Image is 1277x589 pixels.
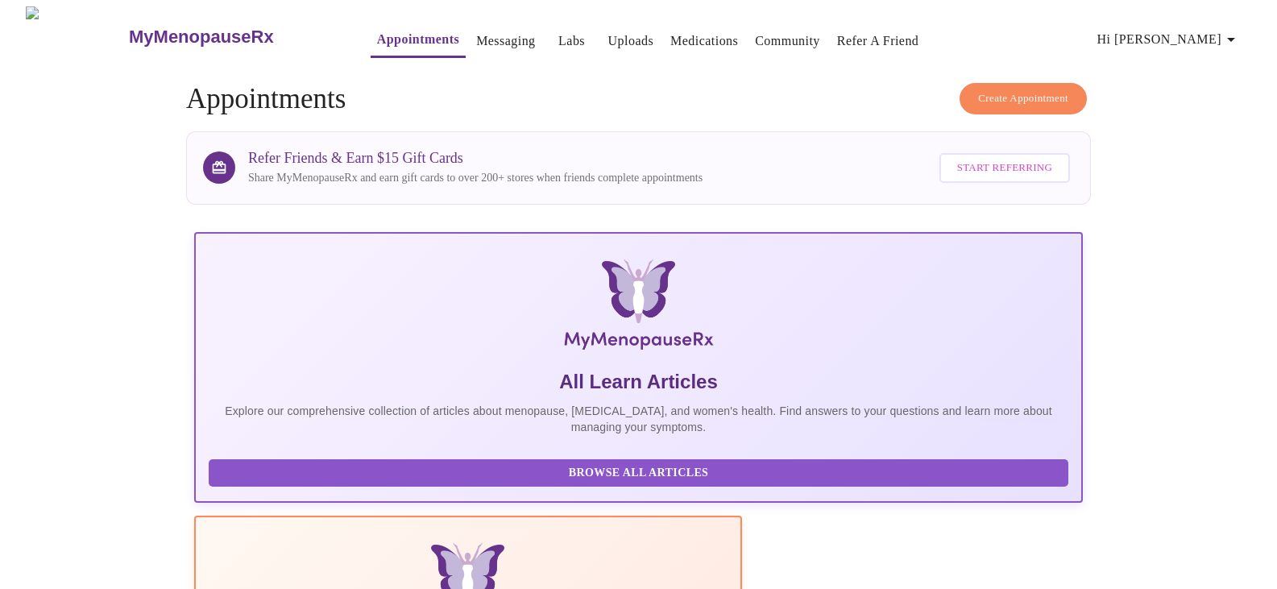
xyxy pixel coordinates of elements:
a: Browse All Articles [209,465,1072,479]
a: MyMenopauseRx [127,9,338,65]
a: Refer a Friend [837,30,919,52]
a: Start Referring [935,145,1074,191]
span: Browse All Articles [225,463,1052,483]
img: MyMenopauseRx Logo [26,6,127,67]
p: Share MyMenopauseRx and earn gift cards to over 200+ stores when friends complete appointments [248,170,703,186]
a: Medications [670,30,738,52]
a: Labs [558,30,585,52]
span: Create Appointment [978,89,1068,108]
a: Appointments [377,28,459,51]
h5: All Learn Articles [209,369,1068,395]
span: Start Referring [957,159,1052,177]
button: Uploads [602,25,661,57]
button: Community [748,25,827,57]
button: Appointments [371,23,466,58]
img: MyMenopauseRx Logo [342,259,935,356]
h4: Appointments [186,83,1091,115]
p: Explore our comprehensive collection of articles about menopause, [MEDICAL_DATA], and women's hea... [209,403,1068,435]
a: Uploads [608,30,654,52]
button: Medications [664,25,744,57]
a: Messaging [476,30,535,52]
button: Hi [PERSON_NAME] [1091,23,1247,56]
button: Refer a Friend [831,25,926,57]
button: Labs [546,25,598,57]
button: Start Referring [939,153,1070,183]
span: Hi [PERSON_NAME] [1097,28,1241,51]
h3: MyMenopauseRx [129,27,274,48]
button: Create Appointment [960,83,1087,114]
a: Community [755,30,820,52]
button: Messaging [470,25,541,57]
h3: Refer Friends & Earn $15 Gift Cards [248,150,703,167]
button: Browse All Articles [209,459,1068,487]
